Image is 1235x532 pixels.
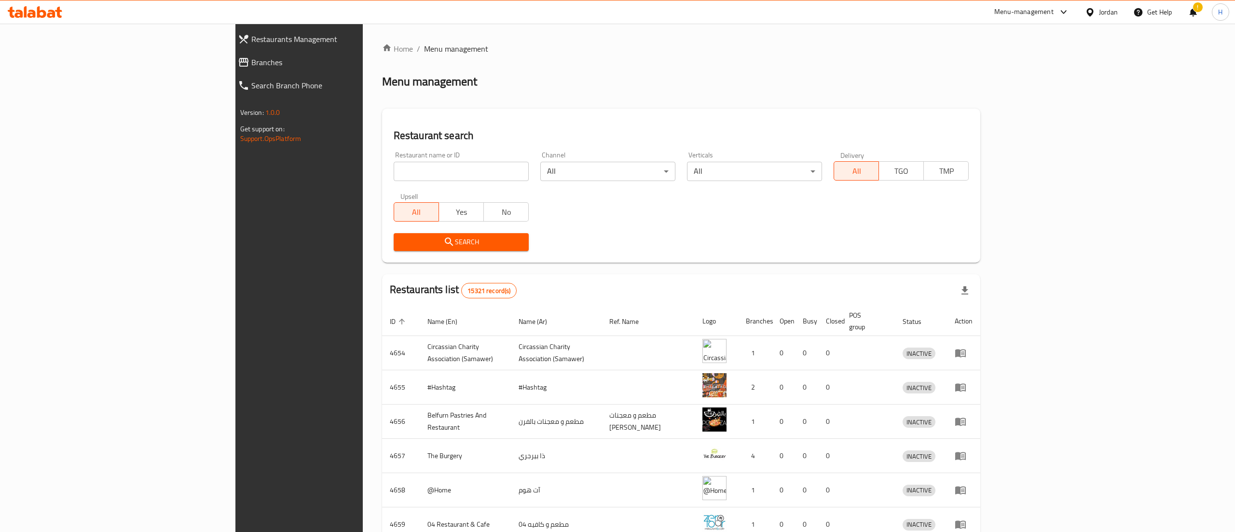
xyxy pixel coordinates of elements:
button: All [394,202,439,222]
span: Branches [251,56,434,68]
span: Search [401,236,521,248]
div: INACTIVE [903,485,935,496]
th: Branches [738,307,772,336]
td: Belfurn Pastries And Restaurant [420,405,511,439]
td: 0 [818,439,841,473]
span: Ref. Name [609,316,651,327]
button: All [834,161,879,181]
span: Version: [240,106,264,119]
button: TMP [923,161,969,181]
span: 1.0.0 [265,106,280,119]
span: 15321 record(s) [462,286,516,295]
span: Menu management [424,43,488,55]
span: Get support on: [240,123,285,135]
button: No [483,202,529,222]
span: Search Branch Phone [251,80,434,91]
h2: Menu management [382,74,477,89]
td: 0 [795,336,818,370]
td: 0 [818,405,841,439]
div: Total records count [461,283,517,298]
td: 0 [818,473,841,507]
span: POS group [849,309,884,333]
td: 0 [795,439,818,473]
span: H [1218,7,1222,17]
span: TGO [883,164,920,178]
td: 0 [772,336,795,370]
td: 1 [738,473,772,507]
td: آت هوم [511,473,602,507]
td: مطعم و معجنات بالفرن [511,405,602,439]
div: INACTIVE [903,348,935,359]
a: Restaurants Management [230,28,442,51]
div: Menu [955,347,973,359]
a: Support.OpsPlatform [240,132,302,145]
td: ذا بيرجري [511,439,602,473]
button: TGO [878,161,924,181]
div: Menu [955,450,973,462]
td: 0 [795,370,818,405]
td: 0 [772,439,795,473]
span: INACTIVE [903,519,935,530]
div: Menu [955,518,973,530]
span: Restaurants Management [251,33,434,45]
td: 1 [738,336,772,370]
td: 0 [795,405,818,439]
td: @Home [420,473,511,507]
button: Search [394,233,529,251]
span: INACTIVE [903,451,935,462]
img: The Burgery [702,442,727,466]
td: 0 [772,405,795,439]
div: Menu [955,416,973,427]
div: Menu [955,381,973,393]
span: No [488,205,525,219]
td: 0 [818,370,841,405]
th: Action [947,307,980,336]
img: Belfurn Pastries And Restaurant [702,407,727,432]
div: Menu-management [994,6,1054,18]
td: 2 [738,370,772,405]
div: All [540,162,675,181]
td: ​Circassian ​Charity ​Association​ (Samawer) [511,336,602,370]
input: Search for restaurant name or ID.. [394,162,529,181]
td: 0 [772,473,795,507]
img: @Home [702,476,727,500]
img: ​Circassian ​Charity ​Association​ (Samawer) [702,339,727,363]
td: #Hashtag [511,370,602,405]
h2: Restaurant search [394,128,969,143]
label: Delivery [840,152,864,158]
span: All [838,164,875,178]
span: INACTIVE [903,382,935,393]
span: Name (Ar) [519,316,560,327]
div: Jordan [1099,7,1118,17]
td: #Hashtag [420,370,511,405]
a: Branches [230,51,442,74]
th: Closed [818,307,841,336]
th: Busy [795,307,818,336]
div: All [687,162,822,181]
th: Logo [695,307,738,336]
th: Open [772,307,795,336]
td: مطعم و معجنات [PERSON_NAME] [602,405,694,439]
label: Upsell [400,193,418,199]
td: 0 [795,473,818,507]
div: Menu [955,484,973,496]
img: #Hashtag [702,373,727,397]
td: 0 [772,370,795,405]
td: 4 [738,439,772,473]
span: INACTIVE [903,348,935,359]
span: INACTIVE [903,485,935,496]
span: All [398,205,435,219]
span: Yes [443,205,480,219]
span: ID [390,316,408,327]
h2: Restaurants list [390,282,517,298]
span: TMP [928,164,965,178]
td: ​Circassian ​Charity ​Association​ (Samawer) [420,336,511,370]
span: Name (En) [427,316,470,327]
nav: breadcrumb [382,43,981,55]
td: The Burgery [420,439,511,473]
div: INACTIVE [903,416,935,428]
button: Yes [439,202,484,222]
div: Export file [953,279,976,302]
